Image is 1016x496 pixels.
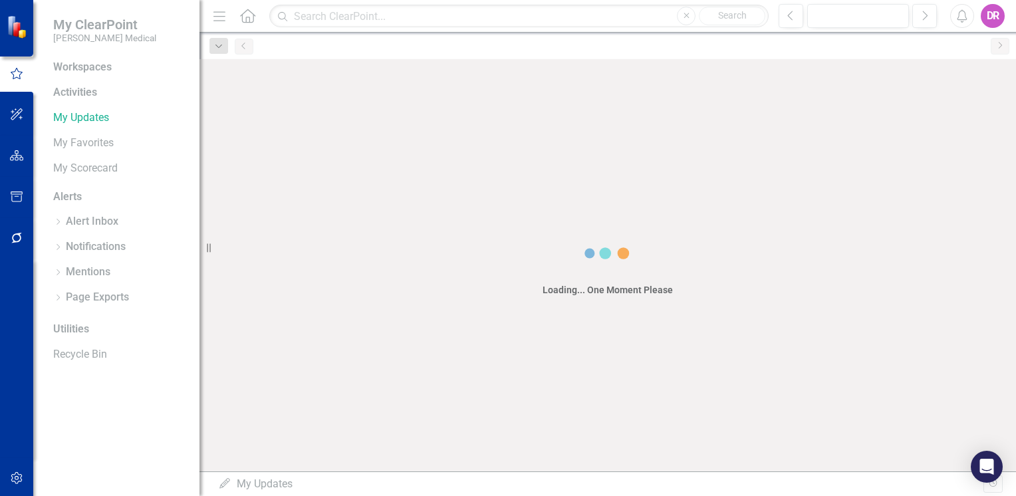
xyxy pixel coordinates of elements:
span: My ClearPoint [53,17,156,33]
a: Mentions [66,265,110,280]
a: Page Exports [66,290,129,305]
a: My Scorecard [53,161,186,176]
button: DR [981,4,1005,28]
div: Open Intercom Messenger [971,451,1003,483]
div: Loading... One Moment Please [543,283,673,297]
img: ClearPoint Strategy [7,15,30,39]
div: Alerts [53,189,186,205]
a: My Updates [53,110,186,126]
div: Utilities [53,322,186,337]
a: My Favorites [53,136,186,151]
span: Search [718,10,747,21]
input: Search ClearPoint... [269,5,769,28]
a: Recycle Bin [53,347,186,362]
small: [PERSON_NAME] Medical [53,33,156,43]
a: Notifications [66,239,126,255]
a: Alert Inbox [66,214,118,229]
div: My Updates [218,477,983,492]
div: Workspaces [53,60,112,75]
button: Search [699,7,765,25]
div: Activities [53,85,186,100]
